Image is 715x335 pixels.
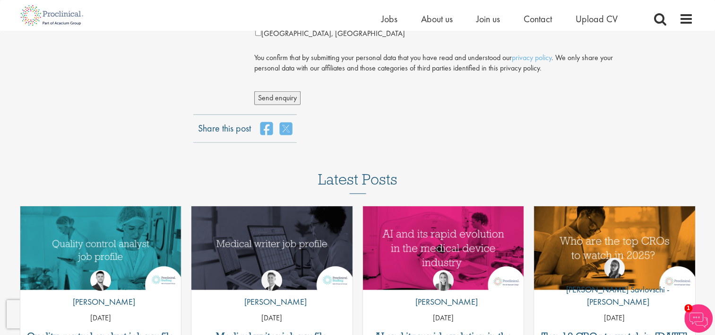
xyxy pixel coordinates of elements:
p: [PERSON_NAME] [237,296,307,308]
a: Contact [524,13,552,25]
iframe: reCAPTCHA [7,300,128,328]
span: 1 [684,304,692,312]
p: [PERSON_NAME] Savlovschi - [PERSON_NAME] [534,283,695,308]
a: Link to a post [20,206,181,290]
img: Chatbot [684,304,713,333]
img: George Watson [261,270,282,291]
a: share on twitter [280,122,292,136]
a: share on facebook [260,122,273,136]
label: Share this post [198,122,251,128]
img: Hannah Burke [433,270,454,291]
a: Hannah Burke [PERSON_NAME] [408,270,478,313]
a: Theodora Savlovschi - Wicks [PERSON_NAME] Savlovschi - [PERSON_NAME] [534,258,695,312]
p: [PERSON_NAME] [408,296,478,308]
p: [DATE] [191,313,353,324]
img: quality control analyst job profile [20,206,181,290]
a: George Watson [PERSON_NAME] [237,270,307,313]
p: [DATE] [363,313,524,324]
div: [GEOGRAPHIC_DATA], [GEOGRAPHIC_DATA] [261,28,405,39]
button: Send enquiry [254,91,301,105]
a: Link to a post [534,206,695,290]
img: AI and Its Impact on the Medical Device Industry | Proclinical [363,206,524,290]
a: Join us [476,13,500,25]
img: Theodora Savlovschi - Wicks [604,258,625,279]
a: Link to a post [191,206,353,290]
a: Jobs [381,13,397,25]
span: Send enquiry [258,93,297,103]
a: privacy policy [512,53,551,62]
a: About us [421,13,453,25]
p: [DATE] [534,313,695,324]
img: Medical writer job profile [191,206,353,290]
a: Upload CV [576,13,618,25]
img: Joshua Godden [90,270,111,291]
img: Top 10 CROs 2025 | Proclinical [534,206,695,290]
input: [GEOGRAPHIC_DATA], [GEOGRAPHIC_DATA] [255,30,261,36]
a: Joshua Godden [PERSON_NAME] [66,270,135,313]
a: Link to a post [363,206,524,290]
p: You confirm that by submitting your personal data that you have read and understood our . We only... [254,53,632,74]
p: [DATE] [20,313,181,324]
h3: Latest Posts [318,171,397,194]
p: [PERSON_NAME] [66,296,135,308]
